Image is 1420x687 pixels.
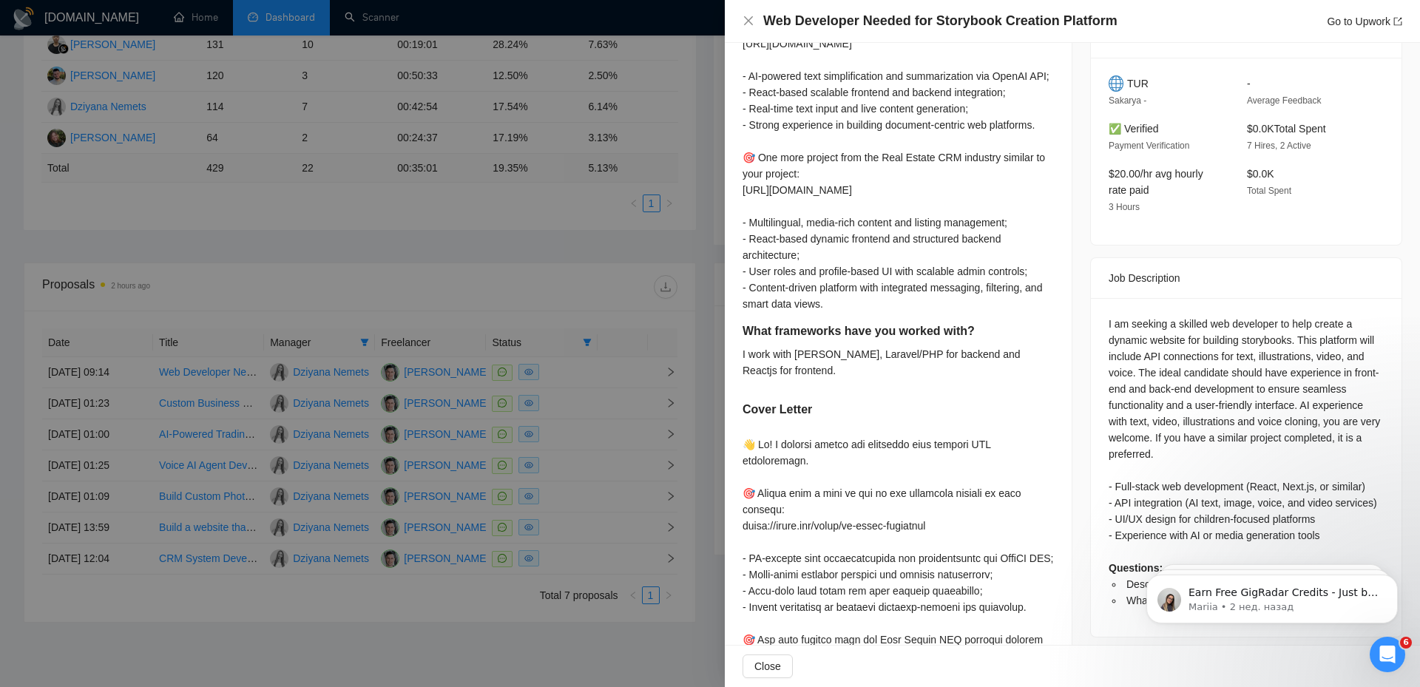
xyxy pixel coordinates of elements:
strong: Questions: [1109,562,1163,574]
button: Close [743,654,793,678]
span: close [743,15,754,27]
span: Total Spent [1247,186,1291,196]
a: Go to Upworkexport [1327,16,1402,27]
div: 🎯 Please take a look at one of the platforms similar to your project: [URL][DOMAIN_NAME] - AI-pow... [743,19,1054,312]
span: $0.0K Total Spent [1247,123,1326,135]
span: export [1393,17,1402,26]
div: I work with [PERSON_NAME], Laravel/PHP for backend and Reactjs for frontend. [743,346,1054,379]
iframe: Intercom notifications сообщение [1124,544,1420,647]
span: Sakarya - [1109,95,1146,106]
span: $20.00/hr avg hourly rate paid [1109,168,1203,196]
span: Average Feedback [1247,95,1322,106]
iframe: Intercom live chat [1370,637,1405,672]
span: Payment Verification [1109,141,1189,151]
h5: Cover Letter [743,401,812,419]
span: TUR [1127,75,1149,92]
h4: Web Developer Needed for Storybook Creation Platform [763,12,1118,30]
span: $0.0K [1247,168,1274,180]
div: I am seeking a skilled web developer to help create a dynamic website for building storybooks. Th... [1109,316,1384,609]
h5: What frameworks have you worked with? [743,322,1007,340]
span: ✅ Verified [1109,123,1159,135]
span: 7 Hires, 2 Active [1247,141,1311,151]
span: Close [754,658,781,674]
img: 🌐 [1109,75,1123,92]
span: 6 [1400,637,1412,649]
div: Job Description [1109,258,1384,298]
span: - [1247,78,1251,89]
button: Close [743,15,754,27]
span: 3 Hours [1109,202,1140,212]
